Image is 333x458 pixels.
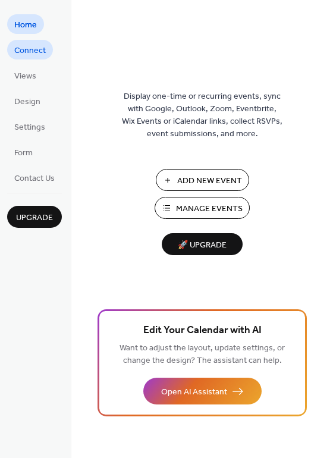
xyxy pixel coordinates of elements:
span: Open AI Assistant [161,386,227,399]
button: Add New Event [156,169,249,191]
button: Open AI Assistant [143,378,262,404]
span: Want to adjust the layout, update settings, or change the design? The assistant can help. [120,340,285,369]
span: Settings [14,121,45,134]
span: Edit Your Calendar with AI [143,322,262,339]
span: Manage Events [176,203,243,215]
span: 🚀 Upgrade [169,237,235,253]
button: Manage Events [155,197,250,219]
span: Add New Event [177,175,242,187]
a: Connect [7,40,53,59]
span: Form [14,147,33,159]
a: Views [7,65,43,85]
button: 🚀 Upgrade [162,233,243,255]
a: Home [7,14,44,34]
span: Design [14,96,40,108]
a: Settings [7,117,52,136]
span: Upgrade [16,212,53,224]
button: Upgrade [7,206,62,228]
a: Design [7,91,48,111]
span: Contact Us [14,172,55,185]
span: Views [14,70,36,83]
a: Form [7,142,40,162]
span: Connect [14,45,46,57]
span: Display one-time or recurring events, sync with Google, Outlook, Zoom, Eventbrite, Wix Events or ... [122,90,282,140]
a: Contact Us [7,168,62,187]
span: Home [14,19,37,32]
